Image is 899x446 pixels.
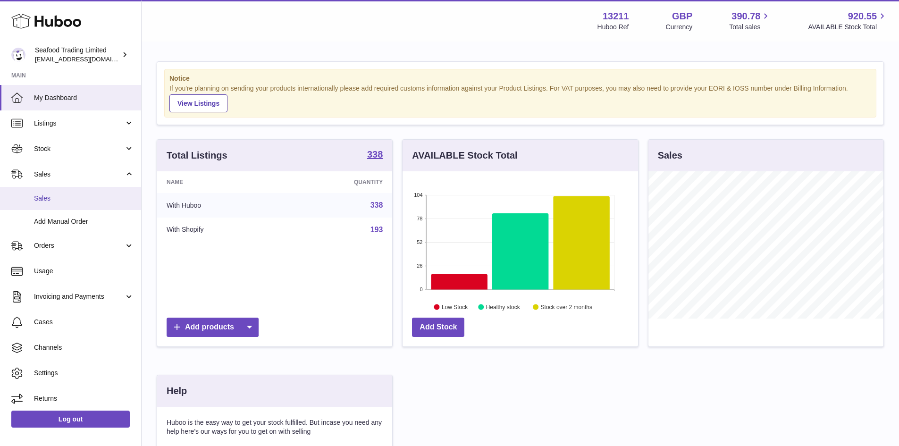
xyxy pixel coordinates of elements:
p: Huboo is the easy way to get your stock fulfilled. But incase you need any help here's our ways f... [167,418,383,436]
th: Quantity [284,171,393,193]
a: Add Stock [412,318,464,337]
span: Orders [34,241,124,250]
text: Healthy stock [486,303,521,310]
span: Usage [34,267,134,276]
div: Huboo Ref [597,23,629,32]
td: With Huboo [157,193,284,218]
span: AVAILABLE Stock Total [808,23,888,32]
a: 390.78 Total sales [729,10,771,32]
span: Sales [34,194,134,203]
strong: 338 [367,150,383,159]
span: Sales [34,170,124,179]
strong: GBP [672,10,692,23]
a: 338 [367,150,383,161]
h3: Total Listings [167,149,227,162]
h3: Sales [658,149,682,162]
text: Stock over 2 months [541,303,592,310]
span: Listings [34,119,124,128]
span: 390.78 [731,10,760,23]
div: Currency [666,23,693,32]
span: 920.55 [848,10,877,23]
span: [EMAIL_ADDRESS][DOMAIN_NAME] [35,55,139,63]
div: If you're planning on sending your products internationally please add required customs informati... [169,84,871,112]
strong: Notice [169,74,871,83]
th: Name [157,171,284,193]
a: View Listings [169,94,227,112]
span: Add Manual Order [34,217,134,226]
span: Total sales [729,23,771,32]
span: Invoicing and Payments [34,292,124,301]
span: Cases [34,318,134,327]
text: 26 [417,263,423,269]
a: Log out [11,411,130,428]
td: With Shopify [157,218,284,242]
div: Seafood Trading Limited [35,46,120,64]
span: Returns [34,394,134,403]
text: 52 [417,239,423,245]
a: 920.55 AVAILABLE Stock Total [808,10,888,32]
text: Low Stock [442,303,468,310]
span: Settings [34,369,134,378]
text: 0 [420,286,423,292]
h3: Help [167,385,187,397]
a: Add products [167,318,259,337]
span: My Dashboard [34,93,134,102]
a: 193 [370,226,383,234]
a: 338 [370,201,383,209]
h3: AVAILABLE Stock Total [412,149,517,162]
img: internalAdmin-13211@internal.huboo.com [11,48,25,62]
text: 78 [417,216,423,221]
span: Stock [34,144,124,153]
text: 104 [414,192,422,198]
span: Channels [34,343,134,352]
strong: 13211 [603,10,629,23]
